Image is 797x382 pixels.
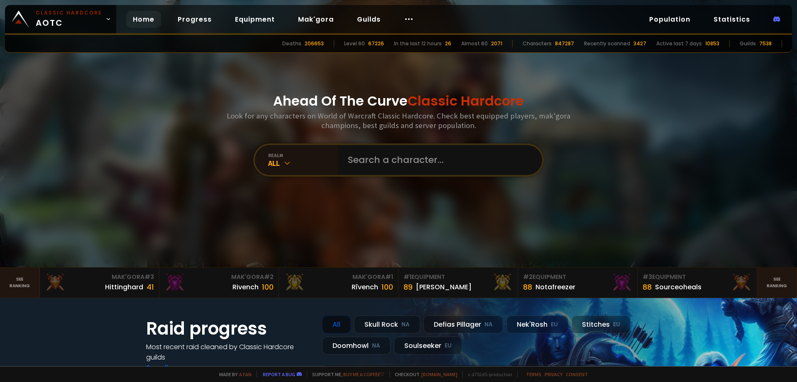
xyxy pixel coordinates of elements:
div: 26 [445,40,451,47]
input: Search a character... [343,145,532,175]
small: EU [551,320,558,329]
div: Nek'Rosh [506,315,568,333]
div: Active last 7 days [656,40,702,47]
div: Mak'Gora [164,273,274,281]
a: Mak'Gora#2Rivench100 [159,268,279,298]
div: 67226 [368,40,384,47]
div: Characters [523,40,552,47]
span: Checkout [389,371,457,377]
span: AOTC [36,9,102,29]
div: Rivench [232,282,259,292]
span: v. d752d5 - production [462,371,512,377]
div: Notafreezer [535,282,575,292]
div: All [268,158,338,168]
div: Equipment [403,273,513,281]
a: Progress [171,11,218,28]
span: # 1 [385,273,393,281]
a: Privacy [545,371,562,377]
div: 3427 [633,40,646,47]
h1: Raid progress [146,315,312,342]
small: EU [445,342,452,350]
div: Mak'Gora [45,273,154,281]
span: # 3 [144,273,154,281]
a: See all progress [146,363,200,372]
div: Sourceoheals [655,282,702,292]
small: Classic Hardcore [36,9,102,17]
div: [PERSON_NAME] [416,282,472,292]
div: Mak'Gora [284,273,393,281]
a: Classic HardcoreAOTC [5,5,116,33]
div: Soulseeker [394,337,462,355]
a: #1Equipment89[PERSON_NAME] [398,268,518,298]
div: Equipment [523,273,632,281]
div: 88 [643,281,652,293]
div: realm [268,152,338,158]
div: In the last 12 hours [394,40,442,47]
div: 41 [147,281,154,293]
a: Terms [526,371,541,377]
h4: Most recent raid cleaned by Classic Hardcore guilds [146,342,312,362]
a: Buy me a coffee [343,371,384,377]
div: Skull Rock [354,315,420,333]
div: Stitches [572,315,631,333]
small: NA [484,320,493,329]
div: Guilds [740,40,756,47]
div: Rîvench [352,282,378,292]
a: Equipment [228,11,281,28]
div: 7538 [759,40,772,47]
div: Recently scanned [584,40,630,47]
a: Report a bug [263,371,295,377]
a: Mak'Gora#3Hittinghard41 [40,268,159,298]
div: 100 [262,281,274,293]
h3: Look for any characters on World of Warcraft Classic Hardcore. Check best equipped players, mak'g... [223,111,574,130]
div: Deaths [282,40,301,47]
a: Seeranking [757,268,797,298]
span: # 2 [523,273,533,281]
div: 2071 [491,40,502,47]
a: Mak'gora [291,11,340,28]
a: Home [126,11,161,28]
div: Level 60 [344,40,365,47]
div: 88 [523,281,532,293]
span: Classic Hardcore [408,91,524,110]
span: # 3 [643,273,652,281]
a: Consent [566,371,588,377]
a: [DOMAIN_NAME] [421,371,457,377]
div: All [322,315,351,333]
a: Guilds [350,11,387,28]
a: a fan [239,371,252,377]
div: 100 [381,281,393,293]
div: Defias Pillager [423,315,503,333]
a: #3Equipment88Sourceoheals [638,268,757,298]
div: 89 [403,281,413,293]
a: Mak'Gora#1Rîvench100 [279,268,398,298]
div: 847287 [555,40,574,47]
small: NA [372,342,380,350]
a: Population [643,11,697,28]
div: Hittinghard [105,282,143,292]
h1: Ahead Of The Curve [273,91,524,111]
small: EU [613,320,620,329]
span: Made by [214,371,252,377]
span: # 1 [403,273,411,281]
span: Support me, [307,371,384,377]
small: NA [401,320,410,329]
div: 206653 [305,40,324,47]
a: #2Equipment88Notafreezer [518,268,638,298]
span: # 2 [264,273,274,281]
div: Doomhowl [322,337,391,355]
div: 10853 [705,40,719,47]
div: Almost 60 [461,40,488,47]
a: Statistics [707,11,757,28]
div: Equipment [643,273,752,281]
